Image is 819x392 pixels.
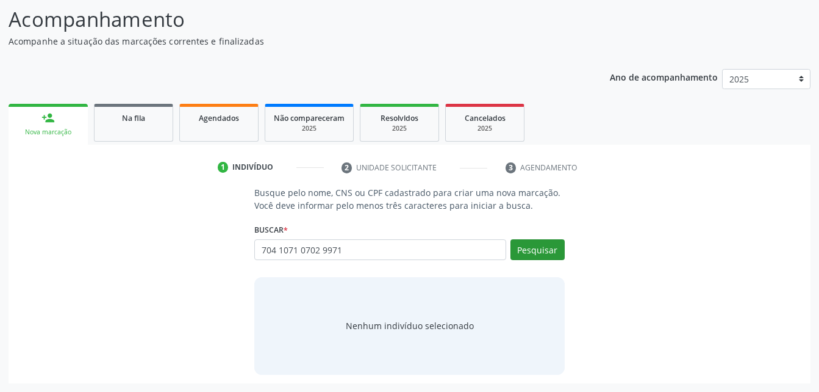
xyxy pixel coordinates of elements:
div: 2025 [274,124,345,133]
span: Na fila [122,113,145,123]
span: Não compareceram [274,113,345,123]
span: Cancelados [465,113,506,123]
div: Nova marcação [17,128,79,137]
div: 2025 [454,124,515,133]
input: Busque por nome, CNS ou CPF [254,239,506,260]
label: Buscar [254,220,288,239]
button: Pesquisar [510,239,565,260]
div: person_add [41,111,55,125]
span: Resolvidos [381,113,418,123]
p: Acompanhamento [9,4,570,35]
p: Acompanhe a situação das marcações correntes e finalizadas [9,35,570,48]
p: Ano de acompanhamento [610,69,718,84]
span: Agendados [199,113,239,123]
div: Nenhum indivíduo selecionado [346,319,474,332]
div: 1 [218,162,229,173]
p: Busque pelo nome, CNS ou CPF cadastrado para criar uma nova marcação. Você deve informar pelo men... [254,186,564,212]
div: Indivíduo [232,162,273,173]
div: 2025 [369,124,430,133]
